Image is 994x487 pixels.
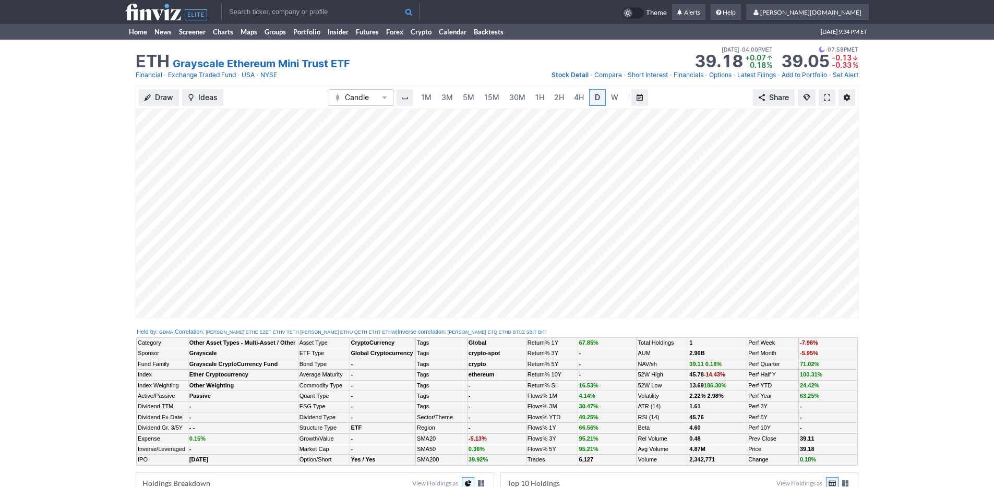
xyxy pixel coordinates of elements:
[480,89,504,106] a: 15M
[163,70,167,80] span: •
[637,401,688,412] td: ATR (14)
[173,328,396,336] div: | :
[526,370,578,380] td: Return% 10Y
[526,348,578,359] td: Return% 3Y
[298,423,350,433] td: Structure Type
[579,446,598,452] span: 95.21%
[747,433,799,444] td: Prev Close
[189,371,248,378] b: Ether Cryptocurrency
[189,456,208,462] b: [DATE]
[469,371,495,378] b: ethereum
[800,446,815,452] b: 39.18
[351,371,353,378] b: -
[800,414,802,420] b: -
[382,329,396,336] a: ETHW
[206,329,244,336] a: [PERSON_NAME]
[351,350,413,356] b: Global Cryptocurrency
[747,401,799,412] td: Perf 3Y
[800,361,819,367] span: 71.02%
[300,329,339,336] a: [PERSON_NAME]
[351,393,353,399] b: -
[137,370,188,380] td: Index
[579,361,581,367] b: -
[298,433,350,444] td: Growth/Value
[351,361,353,367] b: -
[469,382,471,388] b: -
[526,391,578,401] td: Flows% 1M
[324,24,352,40] a: Insider
[733,70,736,80] span: •
[286,329,299,336] a: TETH
[689,403,700,409] b: 1.61
[139,89,179,106] button: Draw
[674,70,703,80] a: Financials
[151,24,175,40] a: News
[189,446,191,452] b: -
[469,456,488,462] span: 39.92%
[526,444,578,454] td: Flows% 5Y
[637,338,688,348] td: Total Holdings
[526,359,578,369] td: Return% 5Y
[435,24,470,40] a: Calendar
[198,92,218,103] span: Ideas
[637,348,688,359] td: AUM
[782,70,827,80] a: Add to Portfolio
[574,93,584,102] span: 4H
[273,329,285,336] a: ETHV
[579,371,581,378] b: -
[437,89,458,106] a: 3M
[747,391,799,401] td: Perf Year
[746,4,869,21] a: [PERSON_NAME][DOMAIN_NAME]
[259,329,271,336] a: EZET
[747,380,799,391] td: Perf YTD
[739,45,742,54] span: •
[137,338,188,348] td: Category
[458,89,479,106] a: 5M
[137,412,188,422] td: Dividend Ex-Date
[628,93,635,102] span: M
[416,89,436,106] a: 1M
[745,53,766,62] span: +0.07
[800,371,822,378] span: 100.31%
[839,89,855,106] button: Chart Settings
[189,403,191,409] b: -
[407,24,435,40] a: Crypto
[637,423,688,433] td: Beta
[137,359,188,369] td: Fund Family
[175,24,209,40] a: Screener
[689,371,725,378] b: 45.78
[694,53,743,70] strong: 39.18
[637,370,688,380] td: 52W High
[689,382,726,388] b: 13.69
[637,455,688,465] td: Volume
[189,414,191,420] b: -
[469,403,471,409] b: -
[800,393,819,399] span: 63.25%
[637,412,688,422] td: RSI (14)
[821,24,867,40] span: [DATE] 9:34 PM ET
[469,424,471,431] b: -
[298,391,350,401] td: Quant Type
[125,24,151,40] a: Home
[352,24,382,40] a: Futures
[750,60,766,69] span: 0.18
[509,93,525,102] span: 30M
[747,412,799,422] td: Perf 5Y
[672,4,705,21] a: Alerts
[606,89,623,106] a: W
[137,433,188,444] td: Expense
[351,403,353,409] b: -
[637,359,688,369] td: NAV/sh
[189,424,195,431] small: - -
[416,455,468,465] td: SMA200
[833,70,858,80] a: Set Alert
[505,89,530,106] a: 30M
[800,382,819,388] span: 24.42%
[737,70,776,80] a: Latest Filings
[579,414,598,420] span: 40.25%
[579,403,598,409] span: 30.47%
[594,70,622,80] a: Compare
[470,24,507,40] a: Backtests
[526,380,578,391] td: Return% SI
[579,424,598,431] span: 66.56%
